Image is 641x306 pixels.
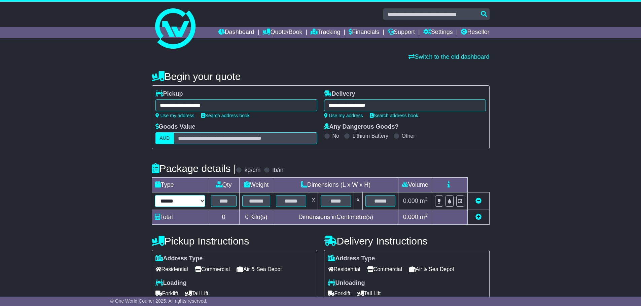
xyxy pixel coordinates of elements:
label: Delivery [324,90,355,98]
label: No [332,133,339,139]
sup: 3 [425,196,428,202]
label: Goods Value [155,123,195,131]
a: Remove this item [475,198,482,204]
a: Switch to the old dashboard [408,53,489,60]
a: Financials [349,27,379,38]
span: m [420,198,428,204]
span: Commercial [195,264,230,274]
a: Use my address [324,113,363,118]
a: Use my address [155,113,194,118]
label: Address Type [328,255,375,262]
label: Lithium Battery [352,133,388,139]
td: Dimensions in Centimetre(s) [273,210,398,225]
td: Kilo(s) [239,210,273,225]
td: x [354,192,362,210]
label: lb/in [272,167,283,174]
span: Forklift [328,288,351,299]
label: kg/cm [244,167,260,174]
span: Air & Sea Depot [237,264,282,274]
span: Tail Lift [185,288,209,299]
span: 0.000 [403,198,418,204]
sup: 3 [425,213,428,218]
td: Total [152,210,208,225]
h4: Package details | [152,163,236,174]
a: Tracking [311,27,340,38]
td: Weight [239,178,273,192]
td: Volume [398,178,432,192]
a: Add new item [475,214,482,220]
h4: Begin your quote [152,71,490,82]
a: Search address book [370,113,418,118]
label: Pickup [155,90,183,98]
td: Type [152,178,208,192]
label: Address Type [155,255,203,262]
span: © One World Courier 2025. All rights reserved. [110,298,208,304]
a: Dashboard [218,27,254,38]
a: Search address book [201,113,250,118]
span: Residential [155,264,188,274]
td: Dimensions (L x W x H) [273,178,398,192]
a: Reseller [461,27,489,38]
label: Unloading [328,279,365,287]
label: AUD [155,132,174,144]
span: m [420,214,428,220]
a: Support [388,27,415,38]
span: Tail Lift [357,288,381,299]
td: 0 [208,210,239,225]
span: Commercial [367,264,402,274]
label: Other [402,133,415,139]
label: Loading [155,279,187,287]
span: 0.000 [403,214,418,220]
a: Quote/Book [262,27,302,38]
label: Any Dangerous Goods? [324,123,399,131]
span: 0 [245,214,248,220]
span: Air & Sea Depot [409,264,454,274]
span: Forklift [155,288,178,299]
a: Settings [423,27,453,38]
td: Qty [208,178,239,192]
span: Residential [328,264,360,274]
td: x [309,192,318,210]
h4: Delivery Instructions [324,235,490,247]
h4: Pickup Instructions [152,235,317,247]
